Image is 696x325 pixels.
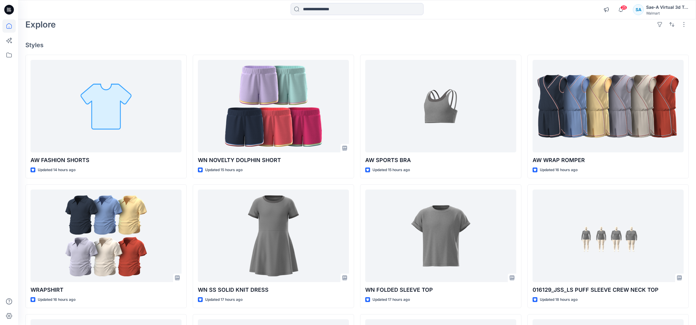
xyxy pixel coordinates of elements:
p: Updated 18 hours ago [540,297,578,303]
p: WN SS SOLID KNIT DRESS [198,286,349,294]
a: AW WRAP ROMPER [533,60,684,153]
p: Updated 16 hours ago [540,167,578,173]
div: Sae-A Virtual 3d Team [646,4,688,11]
p: Updated 15 hours ago [372,167,410,173]
p: Updated 15 hours ago [205,167,243,173]
a: WRAPSHIRT [31,190,182,282]
a: WN NOVELTY DOLPHIN SHORT [198,60,349,153]
p: WN FOLDED SLEEVE TOP [365,286,516,294]
p: Updated 17 hours ago [372,297,410,303]
p: Updated 14 hours ago [38,167,76,173]
p: 016129_JSS_LS PUFF SLEEVE CREW NECK TOP [533,286,684,294]
div: Walmart [646,11,688,15]
a: AW FASHION SHORTS [31,60,182,153]
p: WRAPSHIRT [31,286,182,294]
span: 25 [620,5,627,10]
p: AW SPORTS BRA [365,156,516,164]
p: AW WRAP ROMPER [533,156,684,164]
h4: Styles [25,41,689,49]
p: Updated 17 hours ago [205,297,243,303]
a: WN SS SOLID KNIT DRESS [198,190,349,282]
div: SA [633,4,644,15]
a: AW SPORTS BRA [365,60,516,153]
p: WN NOVELTY DOLPHIN SHORT [198,156,349,164]
a: 016129_JSS_LS PUFF SLEEVE CREW NECK TOP [533,190,684,282]
h2: Explore [25,20,56,29]
a: WN FOLDED SLEEVE TOP [365,190,516,282]
p: Updated 16 hours ago [38,297,76,303]
p: AW FASHION SHORTS [31,156,182,164]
